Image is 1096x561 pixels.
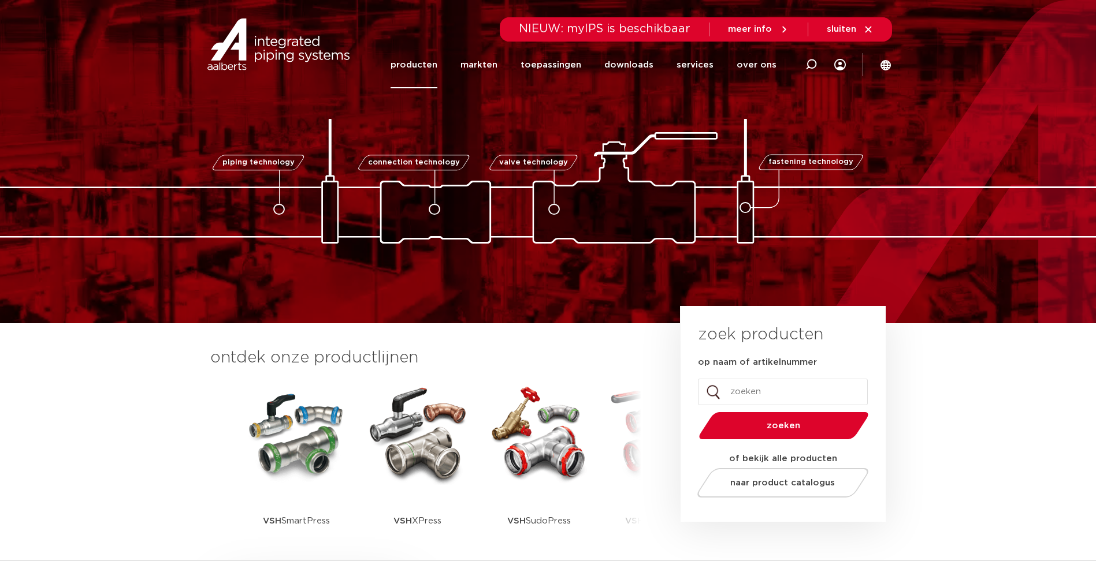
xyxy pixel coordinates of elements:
[827,25,856,33] span: sluiten
[728,25,772,33] span: meer info
[222,159,295,166] span: piping technology
[367,159,459,166] span: connection technology
[625,485,695,557] p: PowerPress
[698,357,817,368] label: op naam of artikelnummer
[487,381,591,557] a: VSHSudoPress
[507,485,571,557] p: SudoPress
[694,411,873,440] button: zoeken
[834,42,846,88] div: my IPS
[625,517,644,525] strong: VSH
[391,42,777,88] nav: Menu
[460,42,497,88] a: markten
[729,454,837,463] strong: of bekijk alle producten
[604,42,653,88] a: downloads
[768,159,853,166] span: fastening technology
[737,42,777,88] a: over ons
[519,23,690,35] span: NIEUW: myIPS is beschikbaar
[393,517,412,525] strong: VSH
[244,381,348,557] a: VSHSmartPress
[263,485,330,557] p: SmartPress
[698,323,823,346] h3: zoek producten
[608,381,712,557] a: VSHPowerPress
[521,42,581,88] a: toepassingen
[698,379,868,405] input: zoeken
[263,517,281,525] strong: VSH
[730,478,835,487] span: naar product catalogus
[366,381,470,557] a: VSHXPress
[729,421,839,430] span: zoeken
[210,346,641,369] h3: ontdek onze productlijnen
[677,42,714,88] a: services
[393,485,441,557] p: XPress
[728,24,789,35] a: meer info
[507,517,526,525] strong: VSH
[827,24,874,35] a: sluiten
[499,159,568,166] span: valve technology
[391,42,437,88] a: producten
[694,468,871,498] a: naar product catalogus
